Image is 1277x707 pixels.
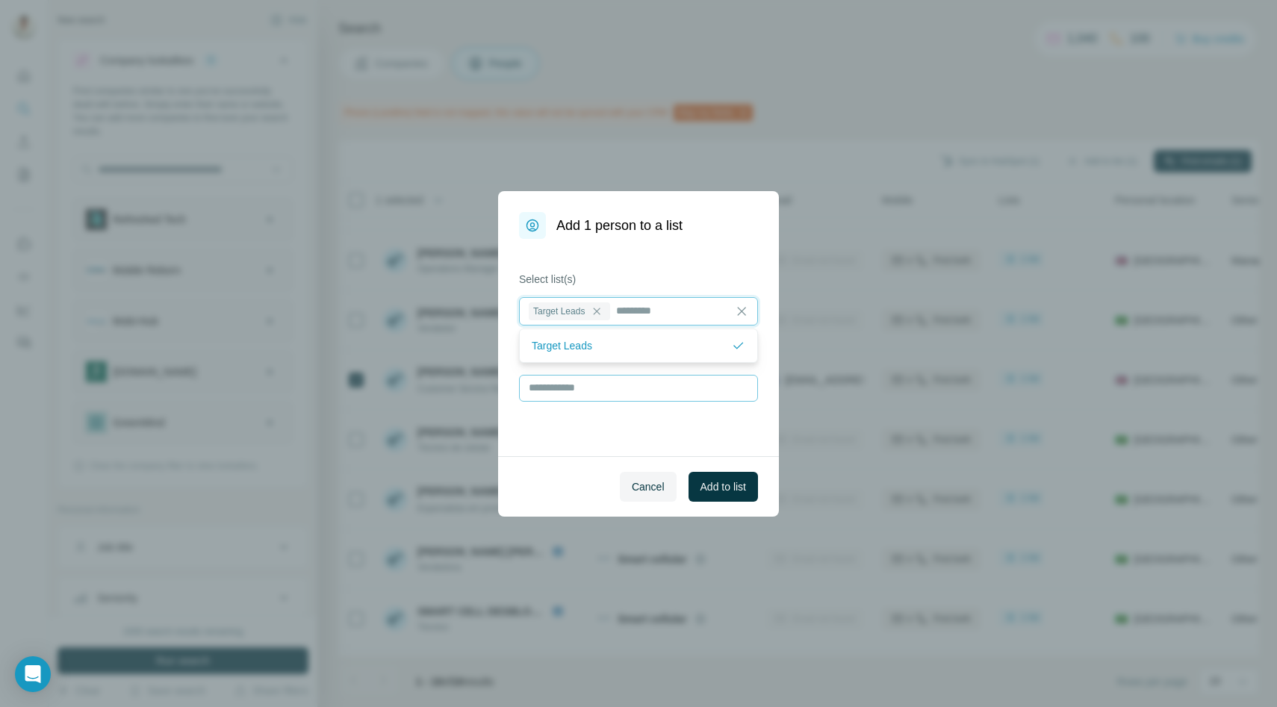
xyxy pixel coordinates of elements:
[519,272,758,287] label: Select list(s)
[532,338,592,353] p: Target Leads
[15,656,51,692] div: Open Intercom Messenger
[632,479,665,494] span: Cancel
[689,472,758,502] button: Add to list
[556,215,683,236] h1: Add 1 person to a list
[700,479,746,494] span: Add to list
[620,472,677,502] button: Cancel
[529,302,610,320] div: Target Leads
